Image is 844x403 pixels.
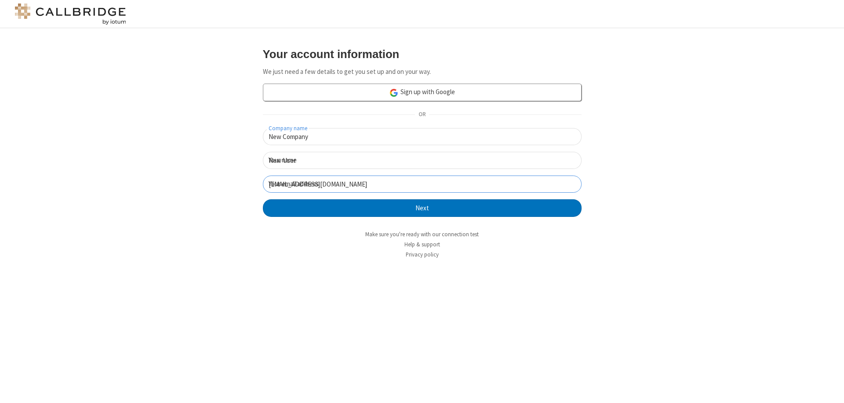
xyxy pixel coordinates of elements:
[263,48,582,60] h3: Your account information
[365,231,479,238] a: Make sure you're ready with our connection test
[263,67,582,77] p: We just need a few details to get you set up and on your way.
[404,241,440,248] a: Help & support
[406,251,439,258] a: Privacy policy
[389,88,399,98] img: google-icon.png
[263,84,582,101] a: Sign up with Google
[263,176,582,193] input: Your email address
[263,152,582,169] input: Your name
[415,109,429,121] span: OR
[263,199,582,217] button: Next
[263,128,582,145] input: Company name
[13,4,127,25] img: logo@2x.png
